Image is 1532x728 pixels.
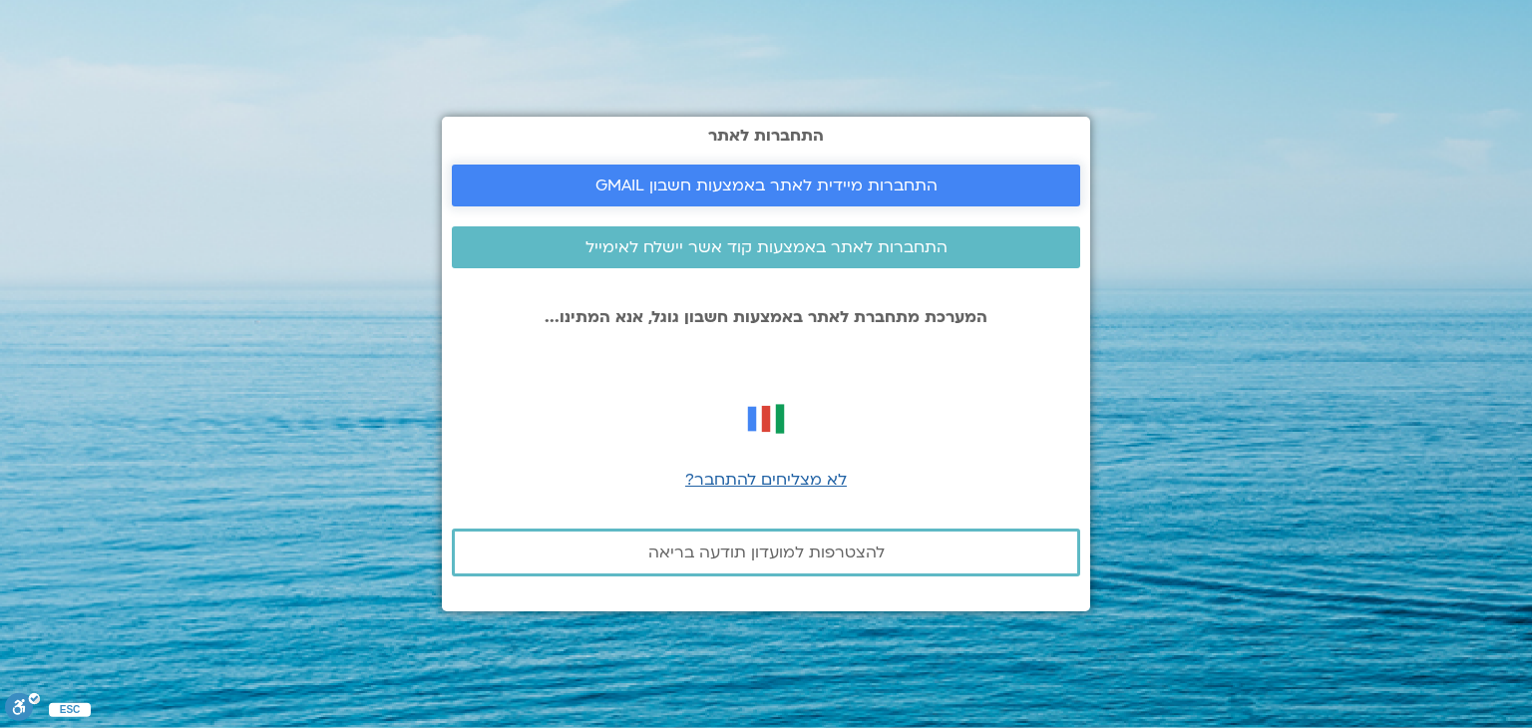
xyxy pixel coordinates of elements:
span: להצטרפות למועדון תודעה בריאה [648,544,885,561]
span: התחברות מיידית לאתר באמצעות חשבון GMAIL [595,177,938,194]
span: התחברות לאתר באמצעות קוד אשר יישלח לאימייל [585,238,948,256]
a: לא מצליחים להתחבר? [685,469,847,491]
a: התחברות לאתר באמצעות קוד אשר יישלח לאימייל [452,226,1080,268]
a: התחברות מיידית לאתר באמצעות חשבון GMAIL [452,165,1080,206]
p: המערכת מתחברת לאתר באמצעות חשבון גוגל, אנא המתינו... [452,308,1080,326]
h2: התחברות לאתר [452,127,1080,145]
a: להצטרפות למועדון תודעה בריאה [452,529,1080,576]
